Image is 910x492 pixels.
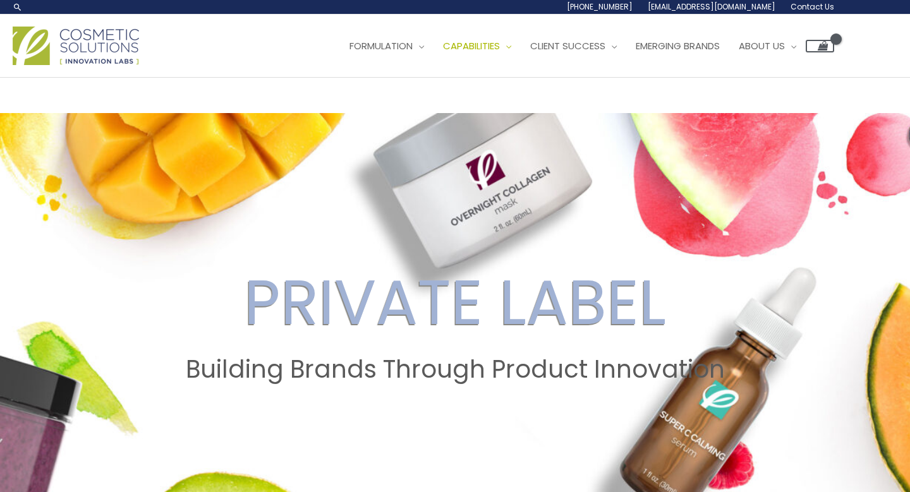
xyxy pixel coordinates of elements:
span: Contact Us [791,1,834,12]
h2: PRIVATE LABEL [12,265,898,340]
span: Formulation [349,39,413,52]
span: Emerging Brands [636,39,720,52]
a: Emerging Brands [626,27,729,65]
a: About Us [729,27,806,65]
h2: Building Brands Through Product Innovation [12,355,898,384]
a: Search icon link [13,2,23,12]
a: View Shopping Cart, empty [806,40,834,52]
span: [PHONE_NUMBER] [567,1,633,12]
img: Cosmetic Solutions Logo [13,27,139,65]
a: Client Success [521,27,626,65]
nav: Site Navigation [331,27,834,65]
span: [EMAIL_ADDRESS][DOMAIN_NAME] [648,1,775,12]
a: Formulation [340,27,434,65]
span: Client Success [530,39,605,52]
a: Capabilities [434,27,521,65]
span: Capabilities [443,39,500,52]
span: About Us [739,39,785,52]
